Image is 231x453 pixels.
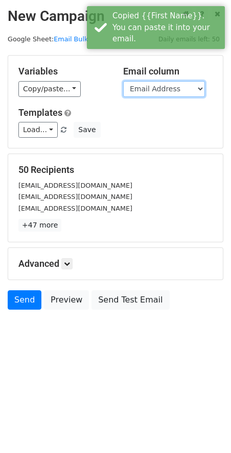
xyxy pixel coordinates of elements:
[180,404,231,453] iframe: Chat Widget
[18,193,132,200] small: [EMAIL_ADDRESS][DOMAIN_NAME]
[18,258,213,269] h5: Advanced
[18,182,132,189] small: [EMAIL_ADDRESS][DOMAIN_NAME]
[44,290,89,310] a: Preview
[18,107,62,118] a: Templates
[54,35,88,43] a: Email Bulk
[18,219,61,232] a: +47 more
[112,10,221,45] div: Copied {{First Name}}. You can paste it into your email.
[18,205,132,212] small: [EMAIL_ADDRESS][DOMAIN_NAME]
[91,290,169,310] a: Send Test Email
[18,81,81,97] a: Copy/paste...
[74,122,100,138] button: Save
[8,35,88,43] small: Google Sheet:
[123,66,213,77] h5: Email column
[8,290,41,310] a: Send
[18,66,108,77] h5: Variables
[8,8,223,25] h2: New Campaign
[18,122,58,138] a: Load...
[18,164,213,175] h5: 50 Recipients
